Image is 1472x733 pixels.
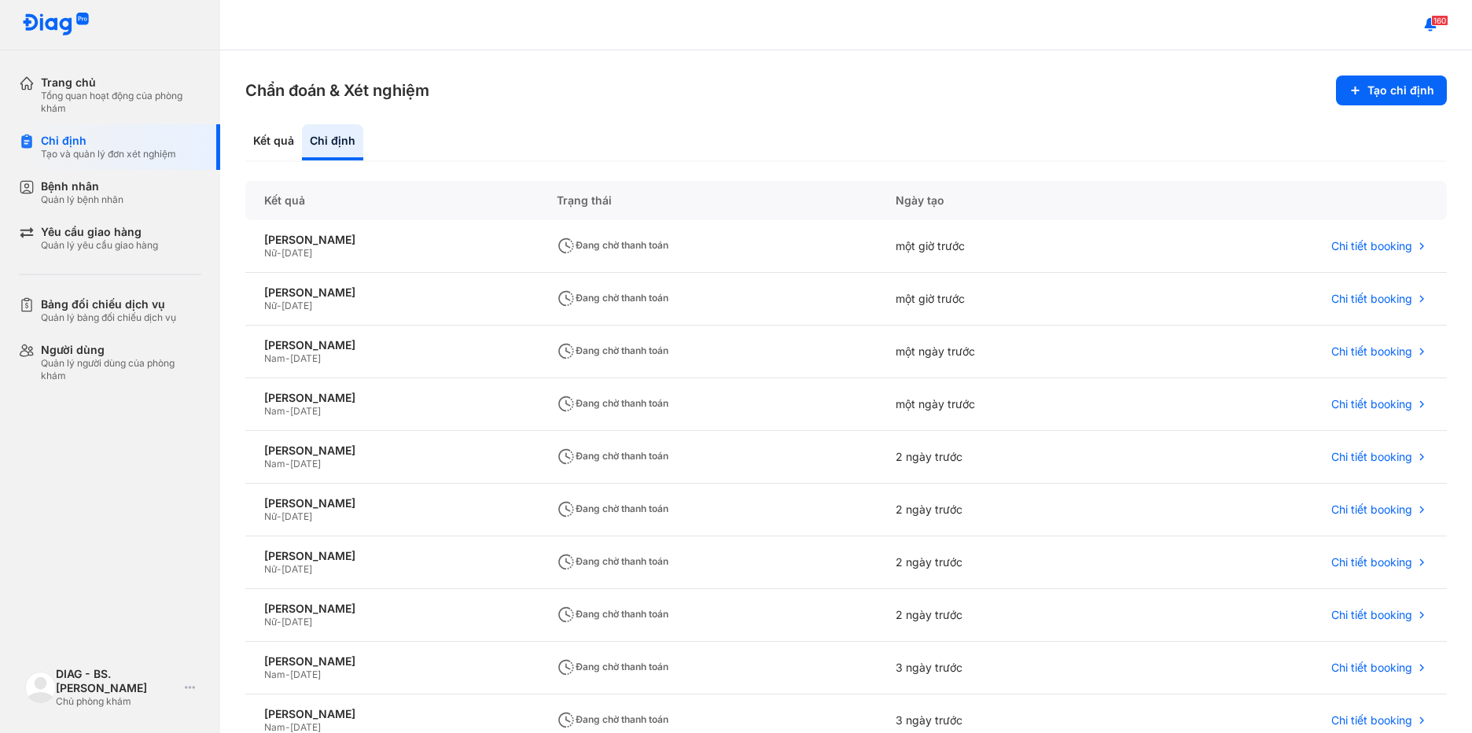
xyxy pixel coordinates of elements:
span: Đang chờ thanh toán [557,239,668,251]
div: 3 ngày trước [877,642,1143,694]
span: [DATE] [290,458,321,470]
div: Tạo và quản lý đơn xét nghiệm [41,148,176,160]
div: Quản lý người dùng của phòng khám [41,357,201,382]
span: Nam [264,352,285,364]
span: Chi tiết booking [1331,397,1412,411]
div: [PERSON_NAME] [264,444,519,458]
span: Chi tiết booking [1331,344,1412,359]
span: Đang chờ thanh toán [557,503,668,514]
div: Yêu cầu giao hàng [41,225,158,239]
img: logo [22,13,90,37]
span: Chi tiết booking [1331,239,1412,253]
span: - [277,247,282,259]
div: một giờ trước [877,273,1143,326]
div: Quản lý yêu cầu giao hàng [41,239,158,252]
div: Ngày tạo [877,181,1143,220]
div: [PERSON_NAME] [264,285,519,300]
span: - [277,300,282,311]
span: 160 [1431,15,1448,26]
div: [PERSON_NAME] [264,654,519,669]
div: Chỉ định [302,124,363,160]
div: Tổng quan hoạt động của phòng khám [41,90,201,115]
span: [DATE] [290,405,321,417]
span: Đang chờ thanh toán [557,344,668,356]
span: [DATE] [282,616,312,628]
div: Bảng đối chiếu dịch vụ [41,297,176,311]
span: - [285,405,290,417]
div: Chủ phòng khám [56,695,178,708]
span: Đang chờ thanh toán [557,713,668,725]
div: 2 ngày trước [877,484,1143,536]
span: Đang chờ thanh toán [557,661,668,672]
span: [DATE] [282,300,312,311]
span: Nữ [264,616,277,628]
span: Chi tiết booking [1331,555,1412,569]
div: [PERSON_NAME] [264,496,519,510]
span: Đang chờ thanh toán [557,555,668,567]
span: - [285,352,290,364]
span: - [285,458,290,470]
div: [PERSON_NAME] [264,707,519,721]
div: Chỉ định [41,134,176,148]
div: Quản lý bệnh nhân [41,193,123,206]
span: Chi tiết booking [1331,450,1412,464]
span: Nam [264,458,285,470]
span: Chi tiết booking [1331,661,1412,675]
div: Trạng thái [538,181,877,220]
div: [PERSON_NAME] [264,338,519,352]
div: một ngày trước [877,378,1143,431]
span: Chi tiết booking [1331,713,1412,727]
span: [DATE] [290,669,321,680]
button: Tạo chỉ định [1336,76,1447,105]
div: một giờ trước [877,220,1143,273]
span: Nữ [264,247,277,259]
span: [DATE] [282,510,312,522]
img: logo [25,672,56,702]
div: [PERSON_NAME] [264,233,519,247]
span: Chi tiết booking [1331,608,1412,622]
span: Nữ [264,510,277,522]
div: Kết quả [245,124,302,160]
span: Nam [264,405,285,417]
span: Đang chờ thanh toán [557,292,668,304]
span: Đang chờ thanh toán [557,450,668,462]
span: Chi tiết booking [1331,503,1412,517]
div: 2 ngày trước [877,589,1143,642]
div: Bệnh nhân [41,179,123,193]
span: Nữ [264,563,277,575]
div: Người dùng [41,343,201,357]
span: Nam [264,721,285,733]
span: [DATE] [282,563,312,575]
div: Kết quả [245,181,538,220]
div: [PERSON_NAME] [264,391,519,405]
span: - [277,616,282,628]
span: Nam [264,669,285,680]
span: - [285,669,290,680]
div: 2 ngày trước [877,536,1143,589]
span: [DATE] [282,247,312,259]
div: DIAG - BS. [PERSON_NAME] [56,667,178,695]
span: - [277,563,282,575]
div: Quản lý bảng đối chiếu dịch vụ [41,311,176,324]
div: [PERSON_NAME] [264,549,519,563]
div: [PERSON_NAME] [264,602,519,616]
div: Trang chủ [41,76,201,90]
span: Đang chờ thanh toán [557,397,668,409]
span: [DATE] [290,352,321,364]
span: Nữ [264,300,277,311]
h3: Chẩn đoán & Xét nghiệm [245,79,429,101]
div: một ngày trước [877,326,1143,378]
span: Đang chờ thanh toán [557,608,668,620]
span: [DATE] [290,721,321,733]
div: 2 ngày trước [877,431,1143,484]
span: Chi tiết booking [1331,292,1412,306]
span: - [285,721,290,733]
span: - [277,510,282,522]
